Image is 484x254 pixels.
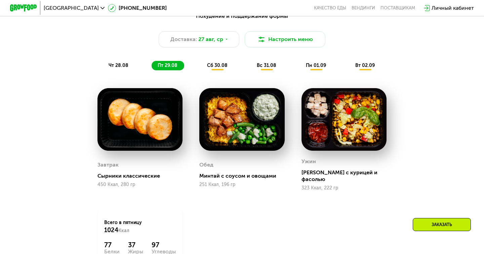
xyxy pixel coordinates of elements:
div: Ужин [301,156,316,167]
a: Качество еды [314,5,346,11]
div: [PERSON_NAME] с курицей и фасолью [301,169,392,183]
span: Ккал [118,228,129,233]
span: 27 авг, ср [198,35,223,43]
div: 77 [104,241,120,249]
div: поставщикам [380,5,415,11]
div: 450 Ккал, 280 гр [97,182,183,187]
span: вс 31.08 [257,63,276,68]
span: пн 01.09 [306,63,326,68]
a: [PHONE_NUMBER] [108,4,167,12]
div: Личный кабинет [432,4,474,12]
span: 1024 [104,226,118,234]
div: 323 Ккал, 222 гр [301,185,387,191]
div: Похудение и поддержание формы [43,12,441,21]
span: вт 02.09 [355,63,375,68]
div: 251 Ккал, 196 гр [199,182,284,187]
div: Обед [199,160,213,170]
a: Вендинги [352,5,375,11]
span: сб 30.08 [207,63,228,68]
span: [GEOGRAPHIC_DATA] [44,5,99,11]
div: Всего в пятницу [104,219,176,234]
div: 37 [128,241,143,249]
div: 97 [152,241,176,249]
div: Завтрак [97,160,119,170]
div: Заказать [413,218,471,231]
div: Минтай с соусом и овощами [199,173,290,179]
span: Доставка: [170,35,197,43]
button: Настроить меню [245,31,325,47]
span: пт 29.08 [158,63,177,68]
div: Сырники классические [97,173,188,179]
span: чт 28.08 [109,63,128,68]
